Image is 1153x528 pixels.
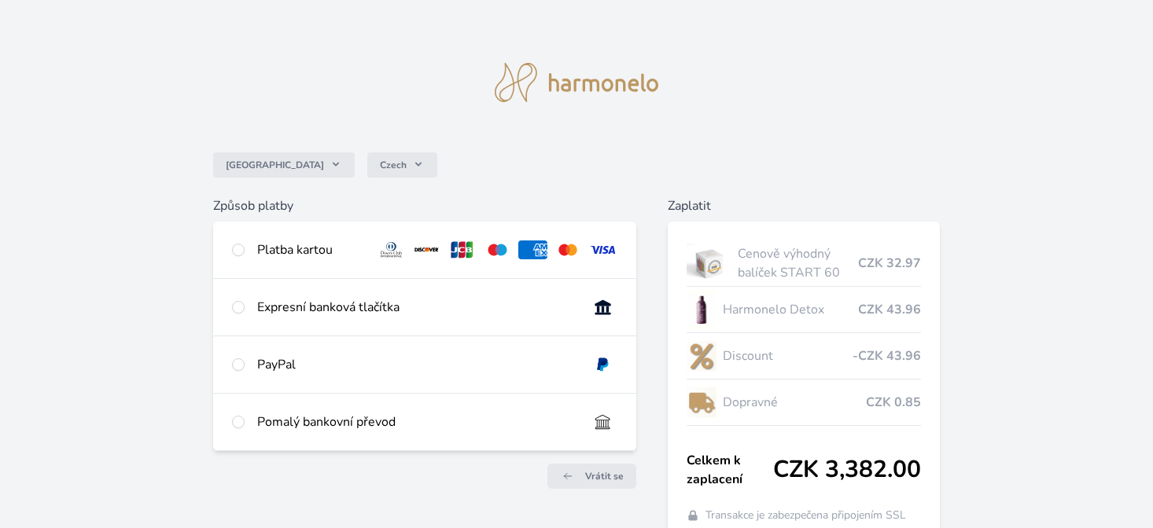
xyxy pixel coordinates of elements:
[518,240,547,259] img: amex.svg
[687,244,731,283] img: start.jpg
[687,336,716,376] img: discount-lo.png
[257,355,576,374] div: PayPal
[554,240,583,259] img: mc.svg
[377,240,406,259] img: diners.svg
[687,383,716,422] img: delivery-lo.png
[213,152,355,178] button: [GEOGRAPHIC_DATA]
[483,240,512,259] img: maestro.svg
[588,355,617,374] img: paypal.svg
[687,451,773,489] span: Celkem k zaplacení
[723,393,866,412] span: Dopravné
[257,240,364,259] div: Platba kartou
[723,346,853,365] span: Discount
[367,152,437,178] button: Czech
[257,412,576,431] div: Pomalý bankovní převod
[738,244,858,282] span: Cenově výhodný balíček START 60
[495,63,658,102] img: logo.svg
[773,456,921,484] span: CZK 3,382.00
[226,159,324,171] span: [GEOGRAPHIC_DATA]
[380,159,407,171] span: Czech
[705,508,906,523] span: Transakce je zabezpečena připojením SSL
[853,346,921,365] span: -CZK 43.96
[448,240,477,259] img: jcb.svg
[412,240,441,259] img: discover.svg
[585,470,624,482] span: Vrátit se
[858,254,921,273] span: CZK 32.97
[668,196,940,215] h6: Zaplatit
[588,240,617,259] img: visa.svg
[588,412,617,431] img: bankTransfer_IBAN.svg
[687,290,716,329] img: DETOX_se_stinem_x-lo.jpg
[866,393,921,412] span: CZK 0.85
[547,464,636,489] a: Vrátit se
[588,298,617,317] img: onlineBanking_CZ.svg
[858,300,921,319] span: CZK 43.96
[213,196,636,215] h6: Způsob platby
[723,300,858,319] span: Harmonelo Detox
[257,298,576,317] div: Expresní banková tlačítka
